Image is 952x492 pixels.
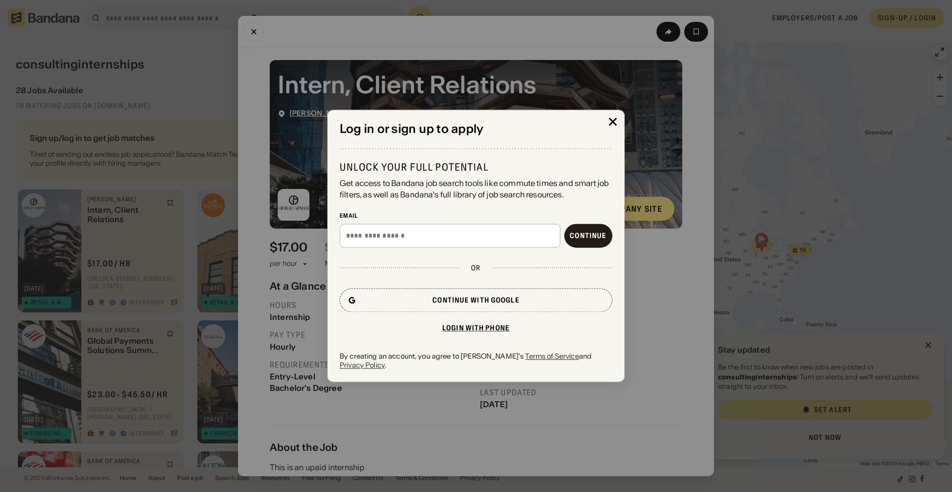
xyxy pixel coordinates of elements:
div: Get access to Bandana job search tools like commute times and smart job filters, as well as Banda... [340,178,612,200]
a: Terms of Service [525,352,579,361]
div: or [471,263,480,272]
div: Continue with Google [432,297,519,304]
div: Continue [570,232,606,239]
div: Login with phone [442,324,510,331]
div: Log in or sign up to apply [340,122,612,136]
div: Unlock your full potential [340,161,612,174]
div: By creating an account, you agree to [PERSON_NAME]'s and . [340,352,612,369]
a: Privacy Policy [340,361,385,369]
div: Email [340,212,612,220]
